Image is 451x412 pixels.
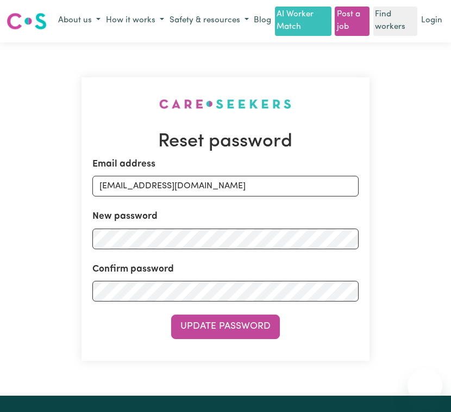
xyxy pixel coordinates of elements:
h1: Reset password [92,131,358,153]
button: About us [55,12,103,30]
label: Email address [92,157,155,171]
a: Careseekers logo [7,9,47,34]
a: Blog [252,13,273,29]
button: Update Password [171,315,280,339]
iframe: Button to launch messaging window [408,368,442,403]
label: New password [92,210,158,224]
a: Find workers [373,7,417,36]
a: AI Worker Match [275,7,331,36]
button: How it works [103,12,167,30]
button: Safety & resources [167,12,252,30]
a: Login [419,13,444,29]
label: Confirm password [92,262,174,276]
img: Careseekers logo [7,11,47,31]
a: Post a job [335,7,369,36]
